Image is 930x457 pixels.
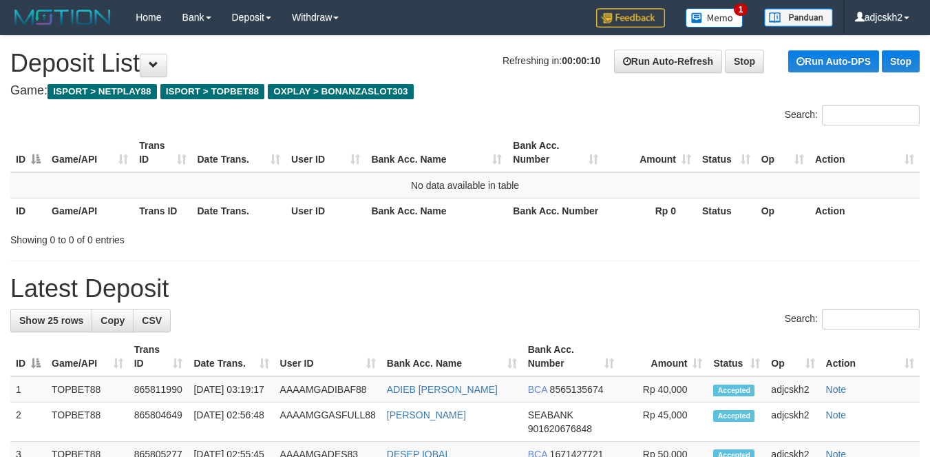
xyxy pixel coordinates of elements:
a: Show 25 rows [10,309,92,332]
th: Date Trans.: activate to sort column ascending [192,133,286,172]
th: Trans ID [134,198,191,223]
span: Accepted [713,410,754,422]
h4: Game: [10,84,920,98]
img: panduan.png [764,8,833,27]
label: Search: [785,309,920,329]
td: 1 [10,376,46,403]
span: Refreshing in: [503,55,600,66]
span: SEABANK [528,409,573,420]
span: Copy [101,315,125,326]
h1: Deposit List [10,50,920,77]
a: Note [826,409,847,420]
th: ID: activate to sort column descending [10,337,46,376]
img: Button%20Memo.svg [686,8,743,28]
th: Bank Acc. Number [507,198,604,223]
th: Trans ID: activate to sort column ascending [129,337,189,376]
img: Feedback.jpg [596,8,665,28]
th: Game/API [46,198,134,223]
div: Showing 0 to 0 of 0 entries [10,227,377,247]
th: ID [10,198,46,223]
td: adjcskh2 [765,403,820,442]
th: Bank Acc. Number: activate to sort column ascending [507,133,604,172]
input: Search: [822,309,920,329]
th: Date Trans.: activate to sort column ascending [188,337,274,376]
a: ADIEB [PERSON_NAME] [387,384,498,395]
th: Amount: activate to sort column ascending [620,337,708,376]
td: adjcskh2 [765,376,820,403]
td: 2 [10,403,46,442]
th: Game/API: activate to sort column ascending [46,337,129,376]
td: AAAAMGADIBAF88 [275,376,381,403]
td: TOPBET88 [46,376,129,403]
span: Show 25 rows [19,315,83,326]
th: Amount: activate to sort column ascending [604,133,697,172]
span: 1 [734,3,748,16]
span: CSV [142,315,162,326]
span: Copy 901620676848 to clipboard [528,423,592,434]
td: AAAAMGGASFULL88 [275,403,381,442]
label: Search: [785,105,920,125]
th: Bank Acc. Name [366,198,507,223]
a: Stop [725,50,764,73]
th: Status: activate to sort column ascending [697,133,756,172]
span: OXPLAY > BONANZASLOT303 [268,84,414,99]
a: Copy [92,309,134,332]
th: Action: activate to sort column ascending [810,133,920,172]
span: Accepted [713,385,754,396]
a: Note [826,384,847,395]
th: Status: activate to sort column ascending [708,337,765,376]
td: No data available in table [10,172,920,199]
th: ID: activate to sort column descending [10,133,46,172]
th: Action: activate to sort column ascending [821,337,920,376]
td: 865804649 [129,403,189,442]
td: [DATE] 02:56:48 [188,403,274,442]
img: MOTION_logo.png [10,7,115,28]
strong: 00:00:10 [562,55,600,66]
td: Rp 40,000 [620,376,708,403]
span: ISPORT > NETPLAY88 [47,84,157,99]
td: Rp 45,000 [620,403,708,442]
td: TOPBET88 [46,403,129,442]
th: Trans ID: activate to sort column ascending [134,133,191,172]
a: Run Auto-Refresh [614,50,722,73]
th: Date Trans. [192,198,286,223]
th: User ID: activate to sort column ascending [286,133,366,172]
th: Status [697,198,756,223]
a: [PERSON_NAME] [387,409,466,420]
th: Game/API: activate to sort column ascending [46,133,134,172]
input: Search: [822,105,920,125]
span: Copy 8565135674 to clipboard [550,384,604,395]
a: Stop [882,50,920,72]
th: Op [756,198,810,223]
th: Rp 0 [604,198,697,223]
td: 865811990 [129,376,189,403]
a: Run Auto-DPS [788,50,879,72]
td: [DATE] 03:19:17 [188,376,274,403]
th: User ID: activate to sort column ascending [275,337,381,376]
span: ISPORT > TOPBET88 [160,84,264,99]
th: Bank Acc. Number: activate to sort column ascending [522,337,620,376]
th: User ID [286,198,366,223]
h1: Latest Deposit [10,275,920,303]
th: Op: activate to sort column ascending [765,337,820,376]
a: CSV [133,309,171,332]
th: Op: activate to sort column ascending [756,133,810,172]
span: BCA [528,384,547,395]
th: Action [810,198,920,223]
th: Bank Acc. Name: activate to sort column ascending [366,133,507,172]
th: Bank Acc. Name: activate to sort column ascending [381,337,522,376]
